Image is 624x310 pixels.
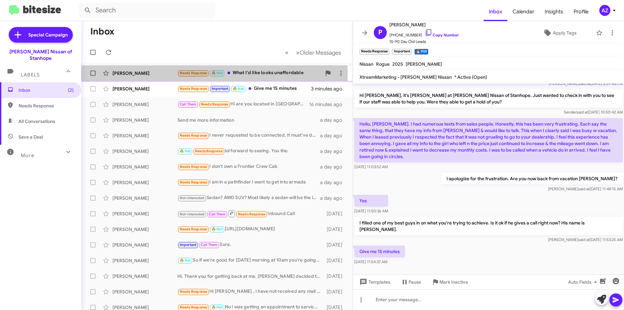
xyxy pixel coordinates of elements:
[320,117,347,123] div: a day ago
[177,194,320,202] div: Sedan? AWD SUV? Most likely a sedan will be the least expensive in this market.
[177,147,320,155] div: lol forward to seeing. You the.
[281,46,292,59] button: Previous
[507,2,539,21] a: Calendar
[21,153,34,158] span: More
[180,102,197,106] span: Call Them
[112,289,177,295] div: [PERSON_NAME]
[112,101,177,108] div: [PERSON_NAME]
[28,32,68,38] span: Special Campaign
[180,71,207,75] span: Needs Response
[112,179,177,186] div: [PERSON_NAME]
[353,276,396,288] button: Templates
[320,148,347,155] div: a day ago
[526,27,593,39] button: Apply Tags
[180,149,191,153] span: 🔥 Hot
[426,276,473,288] button: Mark Inactive
[539,2,568,21] a: Insights
[212,227,223,231] span: 🔥 Hot
[19,118,55,125] span: All Conversations
[180,305,207,309] span: Needs Response
[568,2,594,21] a: Profile
[568,276,599,288] span: Auto Fields
[201,243,218,247] span: Call Them
[180,165,207,169] span: Needs Response
[389,29,459,38] span: [PHONE_NUMBER]
[323,273,347,279] div: [DATE]
[354,259,387,264] span: [DATE] 11:54:37 AM
[112,257,177,264] div: [PERSON_NAME]
[238,212,266,216] span: Needs Response
[354,164,388,169] span: [DATE] 11:03:52 AM
[320,195,347,201] div: a day ago
[19,134,43,140] span: Save a Deal
[177,241,323,249] div: Sure.
[392,49,411,55] small: Important
[594,5,617,16] button: AZ
[177,288,323,295] div: Hi [PERSON_NAME] , I have not received any mail coupons for service as I have in the past . Can y...
[323,210,347,217] div: [DATE]
[354,217,623,235] p: I filled one of my best guys in on what you're trying to achieve. Is it ok if he gives a call rig...
[177,209,323,218] div: Inbound Call
[406,61,442,67] span: [PERSON_NAME]
[177,117,320,123] div: Send me more information
[309,101,347,108] div: 16 minutes ago
[323,257,347,264] div: [DATE]
[311,86,347,92] div: 3 minutes ago
[425,33,459,37] a: Copy Number
[389,38,459,45] span: 15-90 Day Old Leads
[563,276,604,288] button: Auto Fields
[577,110,588,115] span: said at
[180,212,205,216] span: Not-Interested
[389,21,459,29] span: [PERSON_NAME]
[578,186,590,191] span: said at
[212,305,223,309] span: 🔥 Hot
[212,87,228,91] span: Important
[553,27,577,39] span: Apply Tags
[112,86,177,92] div: [PERSON_NAME]
[180,243,197,247] span: Important
[177,225,323,233] div: [URL][DOMAIN_NAME]
[392,61,403,67] span: 2025
[112,226,177,233] div: [PERSON_NAME]
[396,276,426,288] button: Pause
[378,27,382,38] span: P
[484,2,507,21] a: Inbox
[68,87,74,93] span: (2)
[112,132,177,139] div: [PERSON_NAME]
[201,102,228,106] span: Needs Response
[19,102,74,109] span: Needs Response
[323,226,347,233] div: [DATE]
[177,132,320,139] div: I never requested to be connected. It must've done it automatically
[300,49,341,56] span: Older Messages
[376,61,390,67] span: Rogue
[354,246,405,257] p: Give me 15 minutes
[354,209,388,213] span: [DATE] 11:50:36 AM
[320,164,347,170] div: a day ago
[112,195,177,201] div: [PERSON_NAME]
[9,27,73,43] a: Special Campaign
[281,46,345,59] nav: Page navigation example
[112,164,177,170] div: [PERSON_NAME]
[359,74,452,80] span: XtreamMarketing - [PERSON_NAME] Nissan
[177,69,321,77] div: What I'd like looks unaffordable
[177,257,323,264] div: So if we're good for [DATE] morning at 10am you're going to be working with my sales pro [PERSON_...
[292,46,345,59] button: Next
[354,195,388,207] p: Yes
[180,133,207,138] span: Needs Response
[112,148,177,155] div: [PERSON_NAME]
[414,49,428,55] small: 🔥 Hot
[112,242,177,248] div: [PERSON_NAME]
[112,70,177,76] div: [PERSON_NAME]
[358,276,390,288] span: Templates
[180,290,207,294] span: Needs Response
[323,289,347,295] div: [DATE]
[177,85,311,92] div: Give me 15 minutes
[19,87,74,93] span: Inbox
[548,186,623,191] span: [PERSON_NAME] [DATE] 11:48:15 AM
[177,273,323,279] div: Hi. Thank you for getting back at me. [PERSON_NAME] decided to go with a different car. Thank you...
[112,273,177,279] div: [PERSON_NAME]
[180,180,207,184] span: Needs Response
